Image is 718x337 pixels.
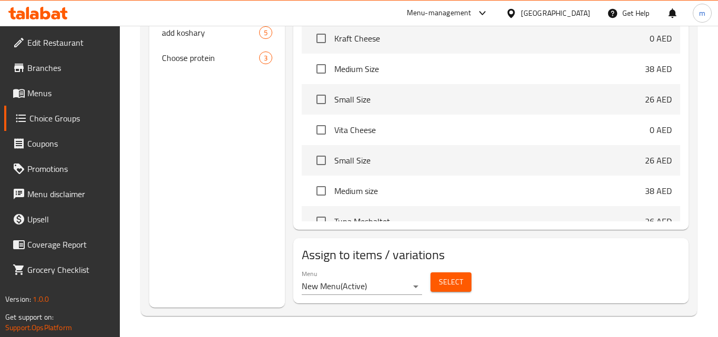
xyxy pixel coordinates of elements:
[4,232,120,257] a: Coverage Report
[645,215,672,228] p: 26 AED
[334,124,650,136] span: Vita Cheese
[310,88,332,110] span: Select choice
[27,87,111,99] span: Menus
[310,119,332,141] span: Select choice
[260,28,272,38] span: 5
[334,215,645,228] span: Tuna Meshaltet
[310,210,332,232] span: Select choice
[149,20,285,45] div: add koshary5
[27,137,111,150] span: Coupons
[4,207,120,232] a: Upsell
[5,292,31,306] span: Version:
[29,112,111,125] span: Choice Groups
[645,63,672,75] p: 38 AED
[334,154,645,167] span: Small Size
[645,93,672,106] p: 26 AED
[5,310,54,324] span: Get support on:
[310,27,332,49] span: Select choice
[27,263,111,276] span: Grocery Checklist
[310,149,332,171] span: Select choice
[334,63,645,75] span: Medium Size
[27,62,111,74] span: Branches
[4,80,120,106] a: Menus
[259,52,272,64] div: Choices
[310,58,332,80] span: Select choice
[4,131,120,156] a: Coupons
[645,185,672,197] p: 38 AED
[27,238,111,251] span: Coverage Report
[310,180,332,202] span: Select choice
[162,26,259,39] span: add koshary
[439,275,463,289] span: Select
[407,7,471,19] div: Menu-management
[27,188,111,200] span: Menu disclaimer
[645,154,672,167] p: 26 AED
[4,106,120,131] a: Choice Groups
[302,270,317,277] label: Menu
[4,30,120,55] a: Edit Restaurant
[4,181,120,207] a: Menu disclaimer
[302,278,422,295] div: New Menu(Active)
[650,124,672,136] p: 0 AED
[27,36,111,49] span: Edit Restaurant
[699,7,705,19] span: m
[4,156,120,181] a: Promotions
[334,93,645,106] span: Small Size
[27,162,111,175] span: Promotions
[334,32,650,45] span: Kraft Cheese
[430,272,471,292] button: Select
[149,45,285,70] div: Choose protein3
[650,32,672,45] p: 0 AED
[162,52,259,64] span: Choose protein
[260,53,272,63] span: 3
[521,7,590,19] div: [GEOGRAPHIC_DATA]
[302,247,680,263] h2: Assign to items / variations
[5,321,72,334] a: Support.OpsPlatform
[334,185,645,197] span: Medium size
[33,292,49,306] span: 1.0.0
[4,257,120,282] a: Grocery Checklist
[27,213,111,226] span: Upsell
[4,55,120,80] a: Branches
[259,26,272,39] div: Choices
